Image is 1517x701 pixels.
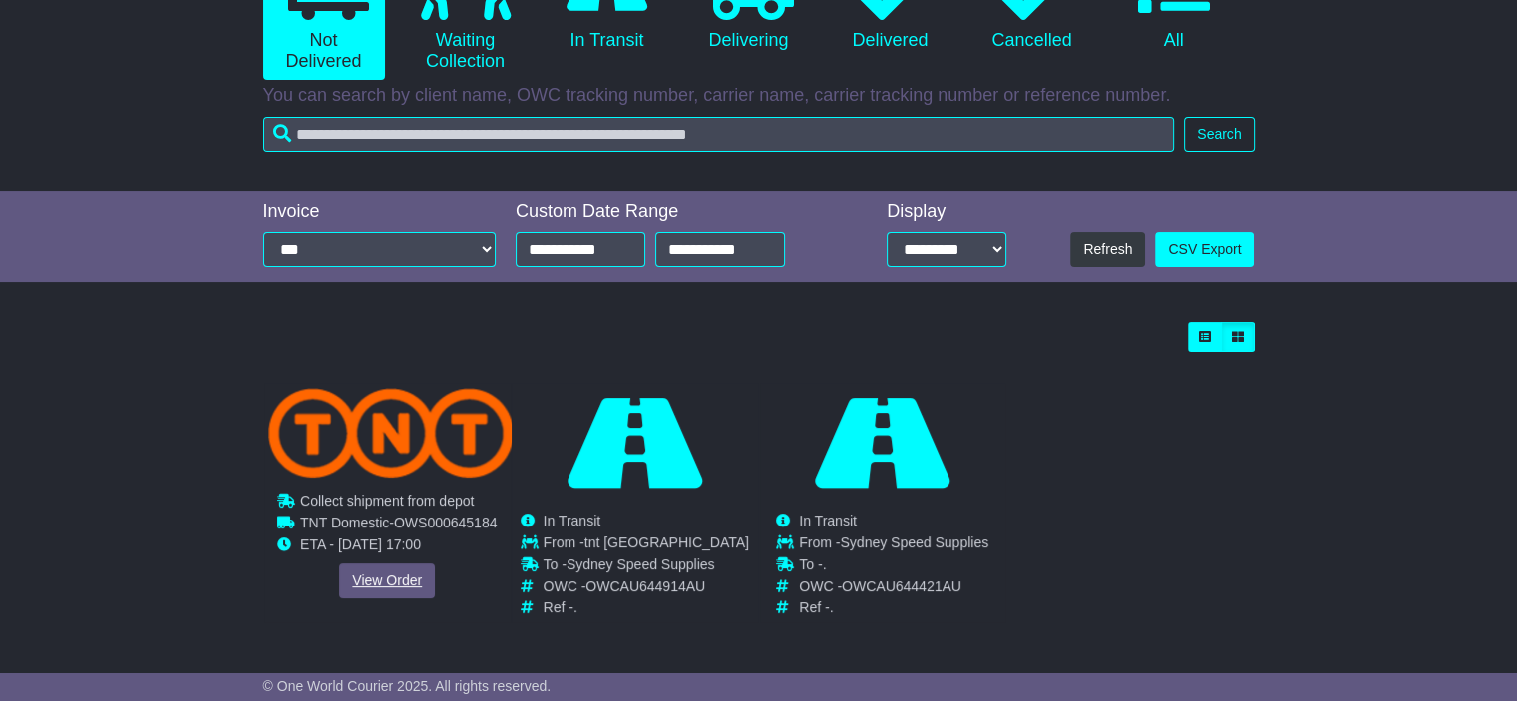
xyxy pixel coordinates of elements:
[584,534,749,550] span: tnt [GEOGRAPHIC_DATA]
[1184,117,1254,152] button: Search
[544,599,749,616] td: Ref -
[544,513,601,528] span: In Transit
[887,201,1006,223] div: Display
[263,85,1255,107] p: You can search by client name, OWC tracking number, carrier name, carrier tracking number or refe...
[1155,232,1254,267] a: CSV Export
[544,578,749,600] td: OWC -
[842,578,961,594] span: OWCAU644421AU
[567,556,715,572] span: Sydney Speed Supplies
[544,556,749,578] td: To -
[300,515,497,536] td: -
[823,556,827,572] span: .
[799,578,988,600] td: OWC -
[300,493,474,509] span: Collect shipment from depot
[799,534,988,556] td: From -
[263,201,497,223] div: Invoice
[799,599,988,616] td: Ref -
[393,515,497,530] span: OWS000645184
[516,201,833,223] div: Custom Date Range
[300,515,389,530] span: TNT Domestic
[267,388,514,479] img: TNT_Domestic.png
[339,563,435,598] a: View Order
[830,599,834,615] span: .
[300,536,421,552] span: ETA - [DATE] 17:00
[585,578,705,594] span: OWCAU644914AU
[1070,232,1145,267] button: Refresh
[841,534,989,550] span: Sydney Speed Supplies
[799,513,857,528] span: In Transit
[573,599,577,615] span: .
[263,678,552,694] span: © One World Courier 2025. All rights reserved.
[799,556,988,578] td: To -
[544,534,749,556] td: From -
